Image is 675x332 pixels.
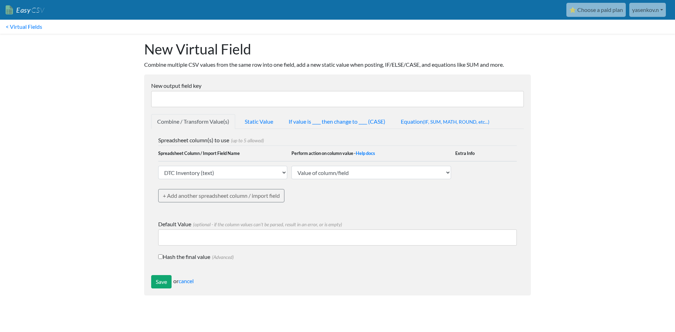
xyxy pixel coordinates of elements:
[210,254,234,260] span: (Advanced)
[455,150,475,156] col_title: Extra Info
[31,6,44,14] span: CSV
[151,275,172,288] input: Save
[158,254,163,259] input: Hash the final value(Advanced)
[566,3,626,17] a: ⭐ Choose a paid plan
[151,275,524,288] div: or
[356,150,375,156] a: Help docs
[151,114,235,129] a: Combine / Transform Value(s)
[158,189,284,202] a: + Add another spreadsheet column / import field
[179,278,194,284] a: cancel
[158,136,517,144] label: Spreadsheet column(s) to use
[423,119,489,125] span: (IF, SUM, MATH, ROUND, etc...)
[629,3,666,17] a: yasenkov.n
[6,3,44,17] a: EasyCSV
[158,220,517,228] label: Default Value
[144,41,531,58] h1: New Virtual Field
[144,60,531,69] p: Combine multiple CSV values from the same row into one field, add a new static value when posting...
[283,114,391,129] a: If value is ____ then change to ____ (CASE)
[239,114,279,129] a: Static Value
[191,222,342,227] span: (optional - if the column values can't be parsed, result in an error, or is empty)
[229,138,264,143] span: (up to 5 allowed)
[151,82,524,90] label: New output field key
[158,253,517,261] label: Hash the final value
[158,146,291,162] th: Spreadsheet Column / Import Field Name
[395,114,495,129] a: Equation
[291,146,455,162] th: Perform action on column value -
